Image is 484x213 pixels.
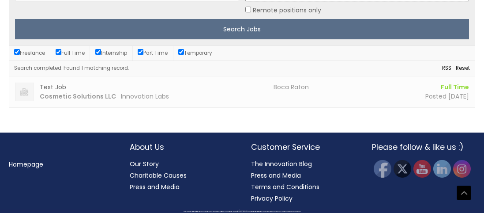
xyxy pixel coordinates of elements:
[251,158,354,204] nav: Customer Service
[267,83,379,92] div: Boca Raton
[130,171,187,180] a: Charitable Causes
[9,159,112,170] nav: Menu
[386,83,469,92] li: Full Time
[56,49,85,57] label: Full Time
[9,160,43,169] a: Homepage
[56,49,61,55] input: Full Time
[138,49,143,55] input: Part Time
[9,76,475,107] a: Test Job Cosmetic Solutions LLC Innovation Labs Boca Raton Full Time Posted [DATE]
[130,158,233,193] nav: About Us
[40,83,267,92] h3: Test Job
[130,160,159,168] a: Our Story
[425,92,469,101] time: Posted [DATE]
[438,64,451,73] a: RSS
[245,7,251,12] input: Location
[130,183,180,191] a: Press and Media
[14,49,20,55] input: Freelance
[451,64,470,73] a: Reset
[95,49,101,55] input: Internship
[251,141,354,153] h2: Customer Service
[14,49,45,57] label: Freelance
[15,19,469,39] input: Search Jobs
[95,49,127,57] label: Internship
[15,83,34,101] img: Cosmetic Solutions LLC
[251,183,319,191] a: Terms and Conditions
[374,160,391,178] img: Facebook
[251,194,293,203] a: Privacy Policy
[372,141,475,153] h2: Please follow & like us :)
[14,65,129,72] span: Search completed. Found 1 matching record.
[121,92,169,101] span: Innovation Labs
[251,160,312,168] a: The Innovation Blog
[15,211,469,212] div: All material on this Website, including design, text, images, logos and sounds, are owned by Cosm...
[251,171,301,180] a: Press and Media
[40,92,116,101] strong: Cosmetic Solutions LLC
[394,160,411,178] img: Twitter
[138,49,168,57] label: Part Time
[130,141,233,153] h2: About Us
[178,49,212,57] label: Temporary
[178,49,184,55] input: Temporary
[253,4,321,16] label: Remote positions only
